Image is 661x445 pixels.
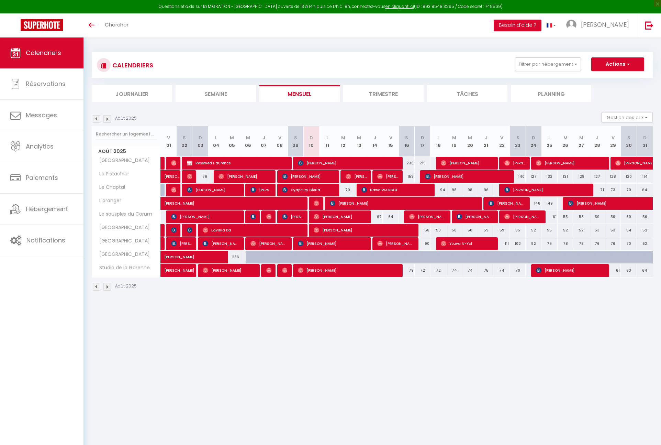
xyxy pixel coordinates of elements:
[462,184,478,196] div: 98
[621,224,637,237] div: 54
[164,193,306,206] span: [PERSON_NAME]
[561,13,638,37] a: ... [PERSON_NAME]
[637,210,653,223] div: 56
[314,224,414,237] span: [PERSON_NAME]
[203,264,255,277] span: [PERSON_NAME]
[541,197,557,210] div: 149
[478,126,494,157] th: 21
[510,126,526,157] th: 23
[93,224,152,231] span: [GEOGRAPHIC_DATA]
[93,264,152,272] span: Studio de la Garenne
[176,85,256,102] li: Semaine
[605,184,621,196] div: 73
[282,170,335,183] span: [PERSON_NAME]
[425,170,509,183] span: [PERSON_NAME]
[632,416,661,445] iframe: LiveChat chat widget
[504,210,541,223] span: [PERSON_NAME]
[161,251,177,264] a: [PERSON_NAME]
[161,264,177,277] a: [PERSON_NAME]
[262,134,265,141] abbr: J
[573,126,589,157] th: 27
[105,21,128,28] span: Chercher
[96,128,157,140] input: Rechercher un logement...
[259,85,340,102] li: Mensuel
[21,19,63,31] img: Super Booking
[437,134,439,141] abbr: L
[536,156,604,170] span: [PERSON_NAME]
[343,85,424,102] li: Trimestre
[383,126,399,157] th: 15
[164,247,227,260] span: [PERSON_NAME]
[330,197,477,210] span: [PERSON_NAME]
[548,134,550,141] abbr: L
[346,170,367,183] span: [PERSON_NAME]
[171,237,192,250] span: [PERSON_NAME]
[494,126,510,157] th: 22
[589,224,605,237] div: 53
[100,13,134,37] a: Chercher
[373,134,376,141] abbr: J
[93,197,123,205] span: L'oranger
[203,224,303,237] span: Lavinia Da
[494,20,541,31] button: Besoin d'aide ?
[415,126,430,157] th: 17
[573,224,589,237] div: 52
[230,134,234,141] abbr: M
[446,224,462,237] div: 58
[621,264,637,277] div: 63
[266,210,271,223] span: Fadel Boungab
[405,134,408,141] abbr: S
[541,126,557,157] th: 25
[500,134,503,141] abbr: V
[605,210,621,223] div: 59
[446,184,462,196] div: 98
[385,3,414,9] a: en cliquant ici
[430,264,446,277] div: 72
[250,237,287,250] span: [PERSON_NAME]
[26,111,57,119] span: Messages
[26,236,65,245] span: Notifications
[320,126,335,157] th: 11
[171,183,176,196] span: [PERSON_NAME]
[526,224,541,237] div: 52
[266,264,271,277] span: [PERSON_NAME]
[605,126,621,157] th: 29
[478,224,494,237] div: 59
[621,237,637,250] div: 70
[183,134,186,141] abbr: S
[341,134,345,141] abbr: M
[558,224,573,237] div: 52
[504,156,525,170] span: [PERSON_NAME]
[581,20,629,29] span: [PERSON_NAME]
[602,112,653,122] button: Gestion des prix
[367,210,383,223] div: 67
[326,134,328,141] abbr: L
[377,170,398,183] span: [PERSON_NAME]
[314,210,366,223] span: [PERSON_NAME]
[627,134,630,141] abbr: S
[637,126,653,157] th: 31
[621,210,637,223] div: 60
[637,170,653,183] div: 114
[645,21,653,30] img: logout
[115,283,137,290] p: Août 2025
[409,210,446,223] span: [PERSON_NAME]
[161,197,177,210] a: [PERSON_NAME]
[26,79,66,88] span: Réservations
[115,115,137,122] p: Août 2025
[637,264,653,277] div: 64
[294,134,297,141] abbr: S
[541,170,557,183] div: 132
[335,184,351,196] div: 79
[219,170,271,183] span: [PERSON_NAME]
[421,134,424,141] abbr: D
[591,57,644,71] button: Actions
[92,146,160,156] span: Août 2025
[541,210,557,223] div: 61
[399,264,415,277] div: 79
[161,170,177,183] a: [PERSON_NAME]
[494,237,510,250] div: 111
[282,264,287,277] span: [PERSON_NAME]
[446,126,462,157] th: 19
[573,210,589,223] div: 58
